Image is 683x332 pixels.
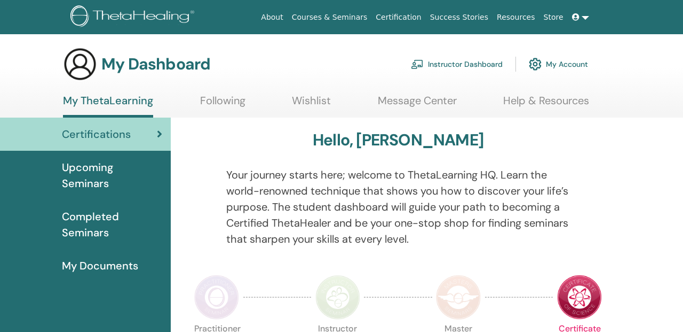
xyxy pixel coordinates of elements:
[62,209,162,241] span: Completed Seminars
[63,47,97,81] img: generic-user-icon.jpg
[62,159,162,191] span: Upcoming Seminars
[292,94,331,115] a: Wishlist
[529,52,588,76] a: My Account
[539,7,568,27] a: Store
[426,7,493,27] a: Success Stories
[226,167,570,247] p: Your journey starts here; welcome to ThetaLearning HQ. Learn the world-renowned technique that sh...
[371,7,425,27] a: Certification
[378,94,457,115] a: Message Center
[200,94,245,115] a: Following
[411,52,503,76] a: Instructor Dashboard
[62,258,138,274] span: My Documents
[313,130,483,150] h3: Hello, [PERSON_NAME]
[315,275,360,320] img: Instructor
[62,126,131,142] span: Certifications
[288,7,372,27] a: Courses & Seminars
[411,59,424,69] img: chalkboard-teacher.svg
[529,55,542,73] img: cog.svg
[63,94,153,118] a: My ThetaLearning
[257,7,287,27] a: About
[557,275,602,320] img: Certificate of Science
[101,55,210,74] h3: My Dashboard
[493,7,539,27] a: Resources
[436,275,481,320] img: Master
[70,5,198,29] img: logo.png
[194,275,239,320] img: Practitioner
[503,94,589,115] a: Help & Resources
